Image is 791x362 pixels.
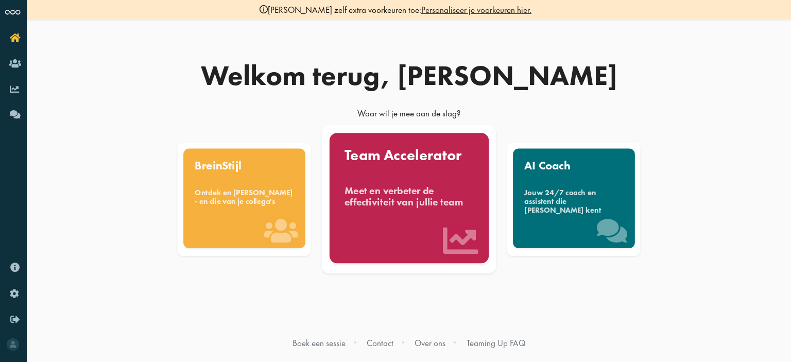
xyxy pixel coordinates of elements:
[331,135,487,264] a: Team Accelerator Meet en verbeter de effectiviteit van jullie team
[524,188,623,215] div: Jouw 24/7 coach en assistent die [PERSON_NAME] kent
[524,160,623,171] div: AI Coach
[495,135,651,264] a: AI Coach Jouw 24/7 coach en assistent die [PERSON_NAME] kent
[345,185,474,208] div: Meet en verbeter de effectiviteit van jullie team
[195,160,294,171] div: BreinStijl
[415,337,445,349] a: Over ons
[260,5,268,13] img: info-black.svg
[421,4,531,15] a: Personaliseer je voorkeuren hier.
[345,148,474,163] div: Team Accelerator
[293,337,346,349] a: Boek een sessie
[367,337,393,349] a: Contact
[195,188,294,206] div: Ontdek en [PERSON_NAME] - en die van je collega's
[166,135,322,264] a: BreinStijl Ontdek en [PERSON_NAME] - en die van je collega's
[162,108,656,124] div: Waar wil je mee aan de slag?
[467,337,525,349] a: Teaming Up FAQ
[162,62,656,90] div: Welkom terug, [PERSON_NAME]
